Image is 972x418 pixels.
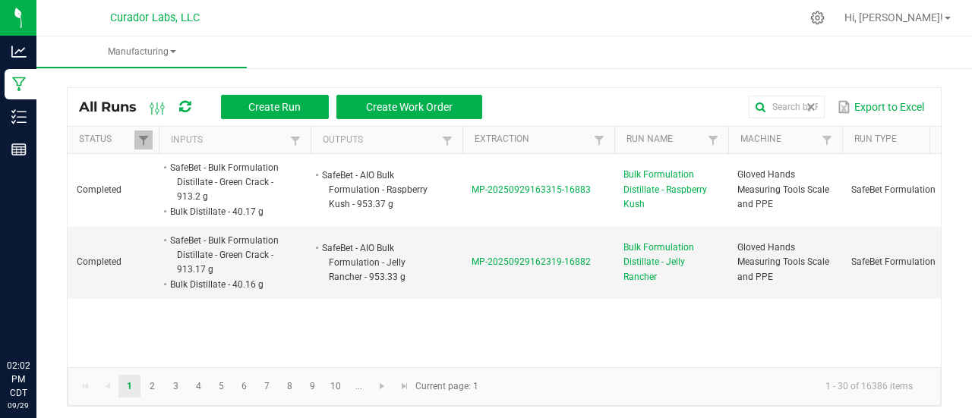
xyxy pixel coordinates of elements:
[805,101,817,113] span: clear
[320,168,440,212] li: SafeBet - AIO Bulk Formulation - Raspberry Kush - 953.37 g
[704,130,722,149] a: Filter
[818,130,836,149] a: Filter
[376,380,388,392] span: Go to the next page
[472,184,591,195] span: MP-20250929163315-16883
[79,94,494,120] div: All Runs
[11,77,27,92] inline-svg: Manufacturing
[134,130,153,149] a: Filter
[590,130,608,149] a: Filter
[851,184,936,195] span: SafeBet Formulation
[210,375,232,398] a: Page 5
[286,131,305,150] a: Filter
[159,127,311,154] th: Inputs
[36,36,247,68] a: Manufacturing
[301,375,323,398] a: Page 9
[366,101,453,113] span: Create Work Order
[348,375,370,398] a: Page 11
[475,134,589,146] a: ExtractionSortable
[141,375,163,398] a: Page 2
[233,375,255,398] a: Page 6
[15,297,61,342] iframe: Resource center
[168,277,288,292] li: Bulk Distillate - 40.16 g
[623,240,719,284] span: Bulk Formulation Distillate - Jelly Rancher
[399,380,411,392] span: Go to the last page
[11,109,27,124] inline-svg: Inventory
[808,11,827,25] div: Manage settings
[851,256,936,267] span: SafeBet Formulation
[393,375,415,398] a: Go to the last page
[737,242,829,281] span: Gloved Hands Measuring Tools Scale and PPE
[221,95,329,119] button: Create Run
[168,160,288,205] li: SafeBet - Bulk Formulation Distillate - Green Crack - 913.2 g
[36,46,247,58] span: Manufacturing
[438,131,456,150] a: Filter
[749,96,825,118] input: Search by Run Name, Extraction, Machine, or Lot Number
[77,256,121,267] span: Completed
[7,400,30,411] p: 09/29
[45,294,63,313] iframe: Resource center unread badge
[11,142,27,157] inline-svg: Reports
[626,134,703,146] a: Run NameSortable
[68,367,941,406] kendo-pager: Current page: 1
[371,375,393,398] a: Go to the next page
[844,11,943,24] span: Hi, [PERSON_NAME]!
[248,101,301,113] span: Create Run
[320,240,440,285] li: SafeBet - AIO Bulk Formulation - Jelly Rancher - 953.33 g
[165,375,187,398] a: Page 3
[7,359,30,400] p: 02:02 PM CDT
[188,375,210,398] a: Page 4
[110,11,200,24] span: Curador Labs, LLC
[168,233,288,278] li: SafeBet - Bulk Formulation Distillate - Green Crack - 913.17 g
[325,375,347,398] a: Page 10
[623,168,719,212] span: Bulk Formulation Distillate - Raspberry Kush
[488,374,925,399] kendo-pager-info: 1 - 30 of 16386 items
[737,169,829,209] span: Gloved Hands Measuring Tools Scale and PPE
[311,127,462,154] th: Outputs
[336,95,482,119] button: Create Work Order
[834,94,928,120] button: Export to Excel
[77,184,121,195] span: Completed
[118,375,140,398] a: Page 1
[279,375,301,398] a: Page 8
[854,134,931,146] a: Run TypeSortable
[472,256,591,267] span: MP-20250929162319-16882
[79,134,134,146] a: StatusSortable
[11,44,27,59] inline-svg: Analytics
[168,204,288,219] li: Bulk Distillate - 40.17 g
[256,375,278,398] a: Page 7
[740,134,817,146] a: MachineSortable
